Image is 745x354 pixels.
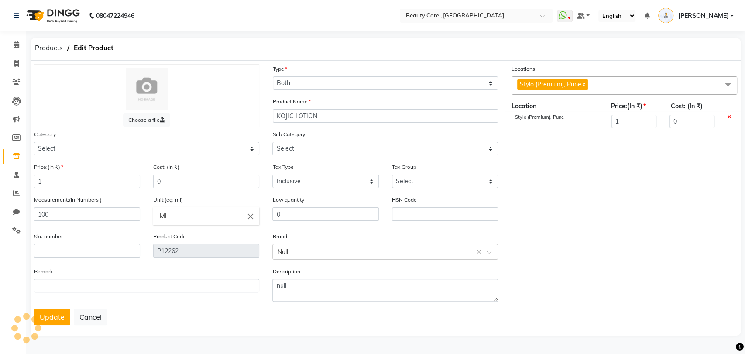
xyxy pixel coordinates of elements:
label: Measurement:(In Numbers ) [34,196,102,204]
label: Low quantity [272,196,304,204]
div: Price:(In ₹) [604,102,664,111]
label: HSN Code [392,196,417,204]
label: Tax Type [272,163,293,171]
span: [PERSON_NAME] [678,11,728,21]
label: Product Code [153,233,186,241]
label: Product Name [273,98,311,106]
button: Cancel [74,309,107,325]
img: logo [22,3,82,28]
img: Omkar [658,8,673,23]
span: Edit Product [69,40,118,56]
label: Price:(In ₹) [34,163,63,171]
button: Update [34,309,70,325]
label: Cost: (In ₹) [153,163,179,171]
input: Leave empty to Autogenerate [153,244,259,258]
label: Brand [272,233,287,241]
i: Close [245,212,255,221]
div: Location [505,102,604,111]
label: Remark [34,268,53,275]
a: x [581,80,585,88]
label: Type [273,65,287,73]
label: Description [272,268,300,275]
b: 08047224946 [96,3,134,28]
span: Stylo (Premium), Pune [515,114,564,120]
span: Stylo (Premium), Pune [520,80,581,88]
span: Clear all [477,247,484,257]
label: Unit:(eg: ml) [153,196,183,204]
label: Choose a file [123,113,170,127]
label: Locations [512,65,535,73]
img: Cinque Terre [126,68,168,110]
span: Products [31,40,67,56]
div: Cost: (In ₹) [664,102,724,111]
label: Category [34,131,56,138]
label: Tax Group [392,163,416,171]
label: Sku number [34,233,63,241]
label: Sub Category [272,131,305,138]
